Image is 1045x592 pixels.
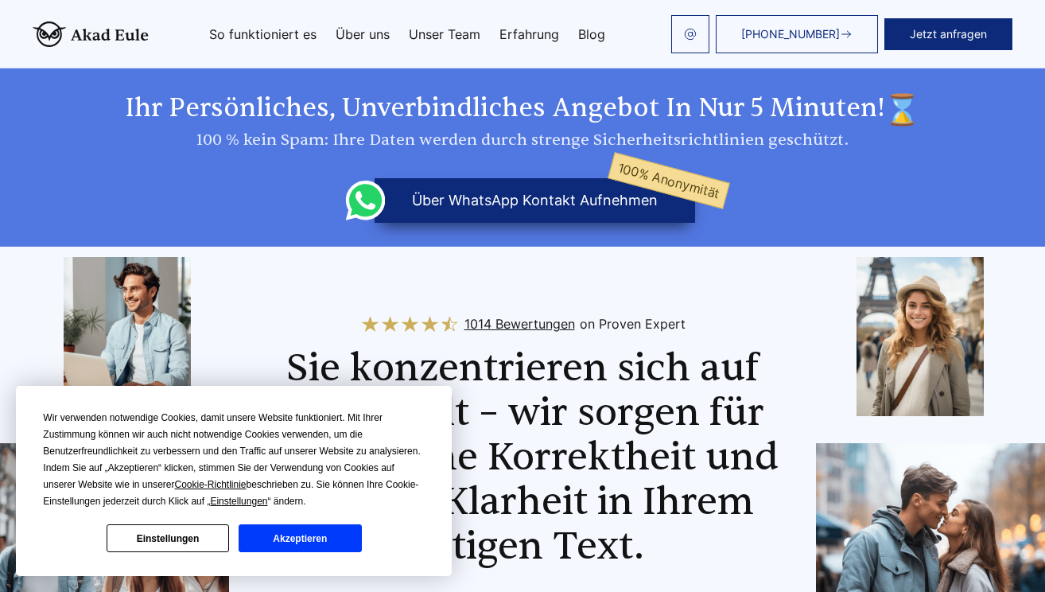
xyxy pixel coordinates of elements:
[885,92,920,127] img: time
[857,257,984,416] img: img6
[499,28,559,41] a: Erfahrung
[107,524,229,552] button: Einstellungen
[464,311,575,337] span: 1014 Bewertungen
[43,410,425,510] div: Wir verwenden notwendige Cookies, damit unsere Website funktioniert. Mit Ihrer Zustimmung können ...
[64,257,191,416] img: img2
[375,178,695,223] button: über WhatsApp Kontakt aufnehmen100% Anonymität
[336,28,390,41] a: Über uns
[33,127,1012,153] div: 100 % kein Spam: Ihre Daten werden durch strenge Sicherheitsrichtlinien geschützt.
[249,346,796,569] h2: Sie konzentrieren sich auf den Inhalt – wir sorgen für sprachliche Korrektheit und formale Klarhe...
[239,524,361,552] button: Akzeptieren
[578,28,605,41] a: Blog
[210,496,267,507] span: Einstellungen
[16,386,452,576] div: Cookie Consent Prompt
[741,28,840,41] span: [PHONE_NUMBER]
[33,92,1012,127] h2: Ihr persönliches, unverbindliches Angebot in nur 5 Minuten!
[716,15,878,53] a: [PHONE_NUMBER]
[884,18,1012,50] button: Jetzt anfragen
[175,479,247,490] span: Cookie-Richtlinie
[608,152,730,209] span: 100% Anonymität
[360,311,686,337] a: 1014 Bewertungenon Proven Expert
[684,28,697,41] img: email
[409,28,480,41] a: Unser Team
[209,28,317,41] a: So funktioniert es
[33,21,149,47] img: logo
